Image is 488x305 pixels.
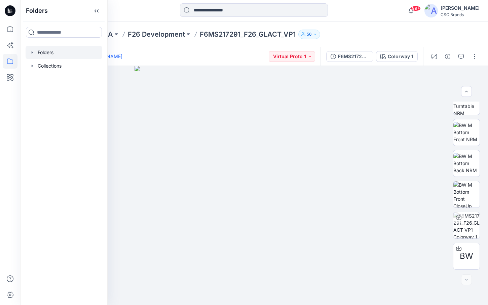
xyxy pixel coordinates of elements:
img: BW M Bottom Back NRM [453,153,480,174]
img: eyJhbGciOiJIUzI1NiIsImtpZCI6IjAiLCJzbHQiOiJzZXMiLCJ0eXAiOiJKV1QifQ.eyJkYXRhIjp7InR5cGUiOiJzdG9yYW... [135,66,374,305]
img: F6MS217291_F26_GLACT_VP1 Colorway 1 [453,212,480,238]
div: Colorway 1 [388,53,413,60]
span: 99+ [411,6,421,11]
div: [PERSON_NAME] [441,4,480,12]
div: CSC Brands [441,12,480,17]
img: avatar [424,4,438,17]
img: BW M Bottom Turntable NRM [453,88,480,115]
button: F6MS217291_F26_GLACT_VP1 [326,51,373,62]
img: BW M Bottom Front CloseUp NRM [453,181,480,207]
a: F26 Development [128,30,185,39]
div: F6MS217291_F26_GLACT_VP1 [338,53,369,60]
button: 56 [298,30,320,39]
p: 56 [307,31,312,38]
button: Colorway 1 [376,51,418,62]
span: BW [460,250,473,262]
button: Details [442,51,453,62]
p: F6MS217291_F26_GLACT_VP1 [200,30,296,39]
img: BW M Bottom Front NRM [453,122,480,143]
